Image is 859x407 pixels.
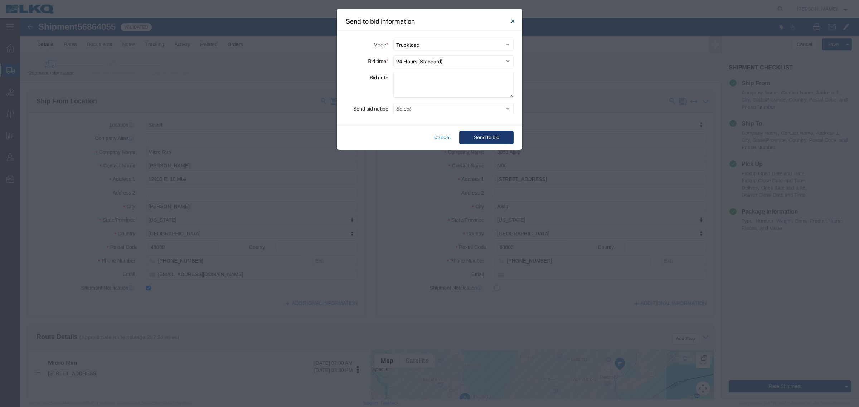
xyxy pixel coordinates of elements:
[393,103,514,114] button: Select
[505,14,520,28] button: Close
[368,55,388,67] label: Bid time
[459,131,514,144] button: Send to bid
[373,39,388,50] label: Mode
[370,72,388,83] label: Bid note
[353,103,388,114] label: Send bid notice
[346,16,415,26] h4: Send to bid information
[431,131,453,144] button: Cancel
